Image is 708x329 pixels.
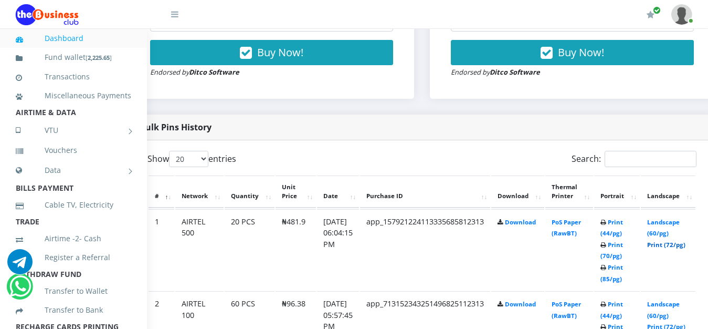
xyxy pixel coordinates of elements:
span: Buy Now! [558,45,604,59]
a: Print (44/pg) [600,300,623,320]
a: Download [505,300,536,308]
a: Miscellaneous Payments [16,84,131,108]
td: app_157921224113335685812313 [360,209,490,291]
a: Transfer to Wallet [16,279,131,303]
small: Endorsed by [451,67,540,77]
strong: Ditco Software [490,67,540,77]
td: 20 PCS [225,209,274,291]
a: PoS Paper (RawBT) [552,300,581,320]
a: Data [16,157,131,183]
button: Buy Now! [451,40,694,65]
a: Vouchers [16,138,131,162]
small: Endorsed by [150,67,239,77]
label: Show entries [147,151,236,167]
th: Unit Price: activate to sort column ascending [276,176,316,208]
a: Airtime -2- Cash [16,227,131,251]
a: Fund wallet[2,225.65] [16,45,131,70]
b: 2,225.65 [88,54,110,61]
th: Network: activate to sort column ascending [175,176,224,208]
span: Renew/Upgrade Subscription [653,6,661,14]
span: Buy Now! [257,45,303,59]
small: [ ] [86,54,112,61]
a: Cable TV, Electricity [16,193,131,217]
th: Thermal Printer: activate to sort column ascending [545,176,593,208]
td: AIRTEL 500 [175,209,224,291]
strong: Bulk Pins History [140,121,212,133]
a: Dashboard [16,26,131,50]
button: Buy Now! [150,40,393,65]
a: Register a Referral [16,245,131,270]
label: Search: [572,151,696,167]
a: Chat for support [7,257,33,274]
th: Date: activate to sort column ascending [317,176,359,208]
strong: Ditco Software [189,67,239,77]
th: Portrait: activate to sort column ascending [594,176,640,208]
td: ₦481.9 [276,209,316,291]
select: Showentries [169,151,208,167]
a: Print (44/pg) [600,218,623,238]
th: Purchase ID: activate to sort column ascending [360,176,490,208]
td: [DATE] 06:04:15 PM [317,209,359,291]
a: Print (85/pg) [600,263,623,283]
a: Transfer to Bank [16,298,131,322]
th: #: activate to sort column descending [149,176,174,208]
a: Landscape (60/pg) [647,218,680,238]
img: Logo [16,4,79,25]
a: PoS Paper (RawBT) [552,218,581,238]
th: Landscape: activate to sort column ascending [641,176,695,208]
a: Chat for support [9,282,31,299]
a: Print (70/pg) [600,241,623,260]
a: Print (72/pg) [647,241,685,249]
a: Landscape (60/pg) [647,300,680,320]
a: VTU [16,117,131,143]
i: Renew/Upgrade Subscription [647,11,654,19]
a: Download [505,218,536,226]
th: Quantity: activate to sort column ascending [225,176,274,208]
input: Search: [605,151,696,167]
a: Transactions [16,65,131,89]
img: User [671,4,692,25]
td: 1 [149,209,174,291]
th: Download: activate to sort column ascending [491,176,544,208]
